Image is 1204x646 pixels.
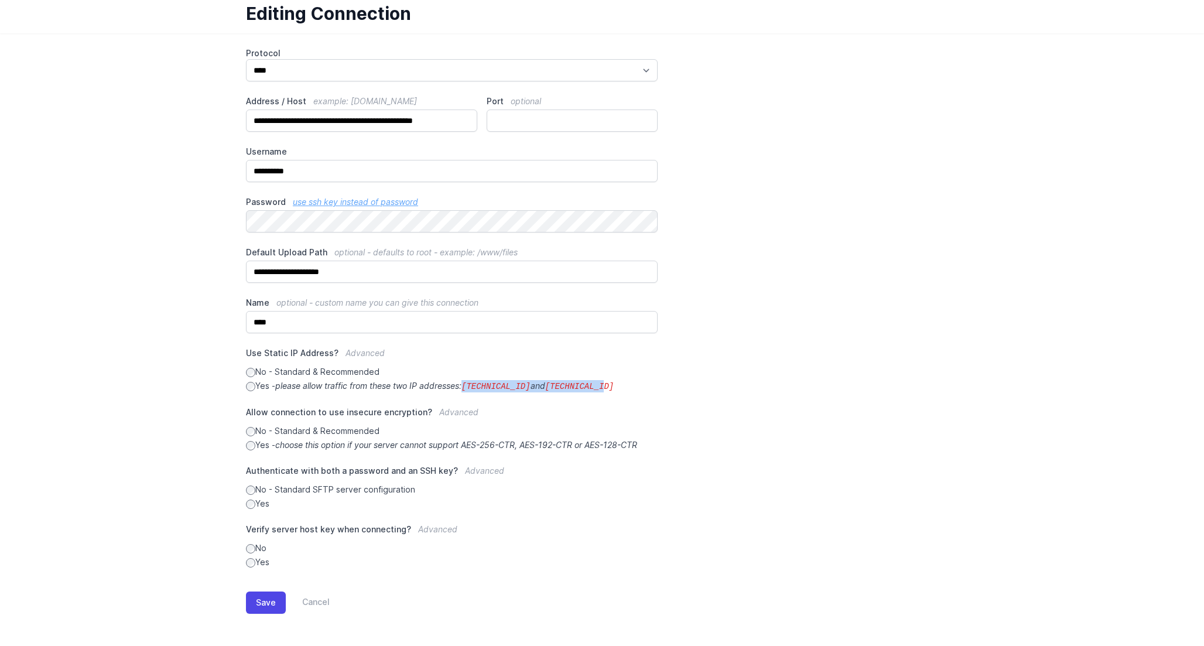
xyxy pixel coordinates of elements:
[511,96,541,106] span: optional
[286,592,330,614] a: Cancel
[246,425,658,437] label: No - Standard & Recommended
[246,247,658,258] label: Default Upload Path
[246,558,255,568] input: Yes
[275,381,614,391] i: please allow traffic from these two IP addresses: and
[293,197,418,207] a: use ssh key instead of password
[246,297,658,309] label: Name
[246,3,949,24] h1: Editing Connection
[246,486,255,495] input: No - Standard SFTP server configuration
[439,407,478,417] span: Advanced
[246,47,658,59] label: Protocol
[276,298,478,307] span: optional - custom name you can give this connection
[246,406,658,425] label: Allow connection to use insecure encryption?
[246,366,658,378] label: No - Standard & Recommended
[246,196,658,208] label: Password
[246,380,658,392] label: Yes -
[246,542,658,554] label: No
[246,347,658,366] label: Use Static IP Address?
[1145,587,1190,632] iframe: Drift Widget Chat Controller
[246,484,658,495] label: No - Standard SFTP server configuration
[246,427,255,436] input: No - Standard & Recommended
[246,498,658,510] label: Yes
[246,368,255,377] input: No - Standard & Recommended
[275,440,637,450] i: choose this option if your server cannot support AES-256-CTR, AES-192-CTR or AES-128-CTR
[545,382,614,391] code: [TECHNICAL_ID]
[246,146,658,158] label: Username
[246,439,658,451] label: Yes -
[246,500,255,509] input: Yes
[246,592,286,614] button: Save
[313,96,417,106] span: example: [DOMAIN_NAME]
[246,441,255,450] input: Yes -choose this option if your server cannot support AES-256-CTR, AES-192-CTR or AES-128-CTR
[465,466,504,476] span: Advanced
[461,382,531,391] code: [TECHNICAL_ID]
[246,95,477,107] label: Address / Host
[346,348,385,358] span: Advanced
[246,544,255,553] input: No
[246,465,658,484] label: Authenticate with both a password and an SSH key?
[246,382,255,391] input: Yes -please allow traffic from these two IP addresses:[TECHNICAL_ID]and[TECHNICAL_ID]
[487,95,658,107] label: Port
[418,524,457,534] span: Advanced
[246,556,658,568] label: Yes
[334,247,518,257] span: optional - defaults to root - example: /www/files
[246,524,658,542] label: Verify server host key when connecting?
